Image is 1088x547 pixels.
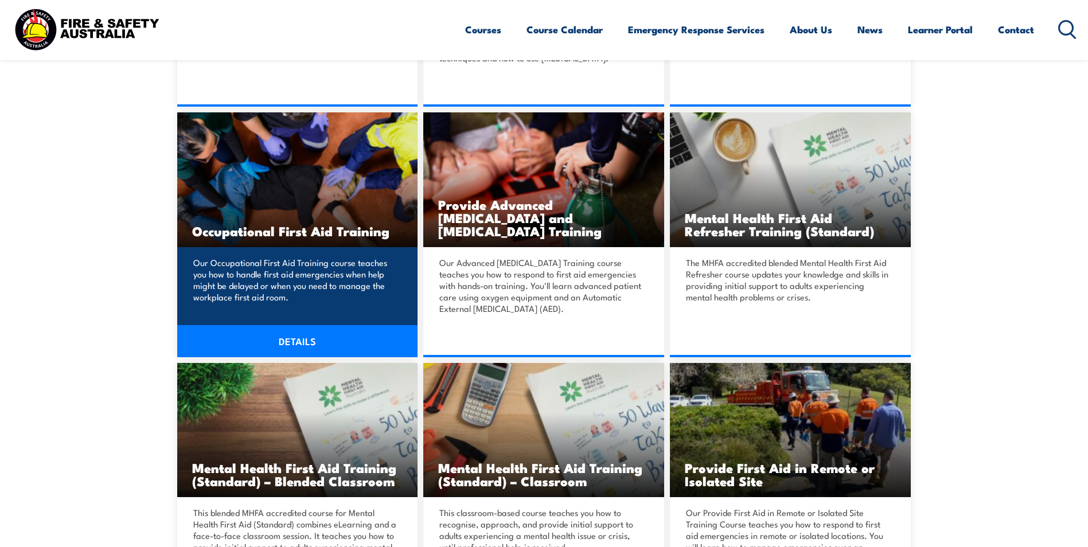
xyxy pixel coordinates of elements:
p: Our Occupational First Aid Training course teaches you how to handle first aid emergencies when h... [193,257,399,303]
a: Emergency Response Services [628,14,765,45]
img: Provide First Aid in Remote or Isolated Site [670,363,911,498]
p: Our Advanced [MEDICAL_DATA] Training course teaches you how to respond to first aid emergencies w... [439,257,645,314]
img: Mental Health First Aid Training (Standard) – Classroom [423,363,664,498]
a: Courses [465,14,501,45]
a: News [857,14,883,45]
img: Mental Health First Aid Refresher (Standard) TRAINING (1) [670,112,911,247]
img: Occupational First Aid Training course [177,112,418,247]
h3: Mental Health First Aid Training (Standard) – Classroom [438,461,649,487]
img: Mental Health First Aid Training (Standard) – Blended Classroom [177,363,418,498]
img: Provide Advanced Resuscitation and Oxygen Therapy Training [423,112,664,247]
h3: Occupational First Aid Training [192,224,403,237]
a: DETAILS [177,325,418,357]
a: Contact [998,14,1034,45]
a: Course Calendar [527,14,603,45]
a: Provide Advanced [MEDICAL_DATA] and [MEDICAL_DATA] Training [423,112,664,247]
a: Learner Portal [908,14,973,45]
a: Occupational First Aid Training [177,112,418,247]
a: About Us [790,14,832,45]
h3: Mental Health First Aid Refresher Training (Standard) [685,211,896,237]
h3: Provide Advanced [MEDICAL_DATA] and [MEDICAL_DATA] Training [438,198,649,237]
p: The MHFA accredited blended Mental Health First Aid Refresher course updates your knowledge and s... [686,257,891,303]
a: Mental Health First Aid Refresher Training (Standard) [670,112,911,247]
h3: Mental Health First Aid Training (Standard) – Blended Classroom [192,461,403,487]
h3: Provide First Aid in Remote or Isolated Site [685,461,896,487]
